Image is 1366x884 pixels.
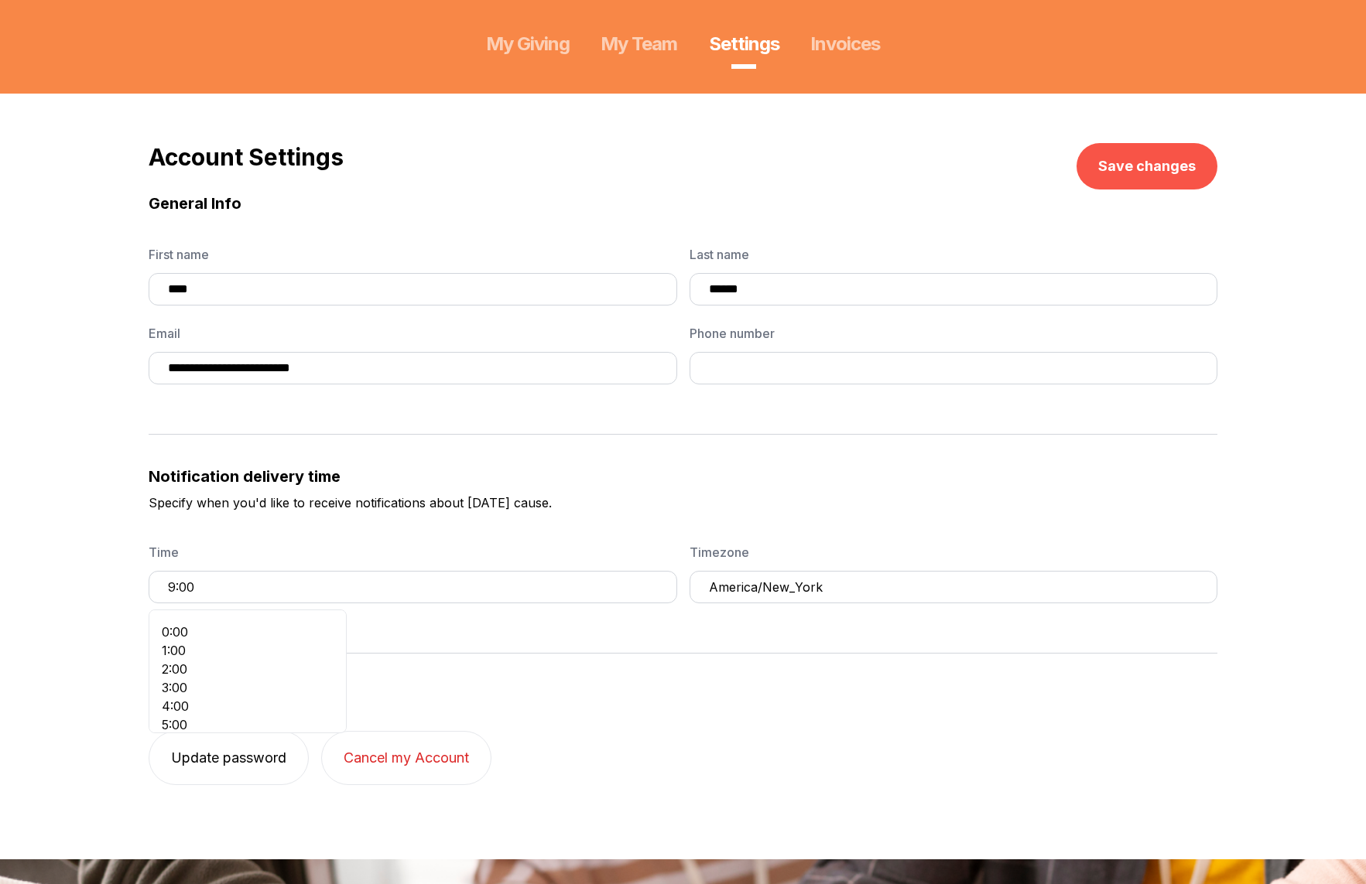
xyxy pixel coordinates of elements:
span: First name [149,245,677,264]
p: Specify when you'd like to receive notifications about [DATE] cause. [149,493,1217,543]
h3: General Info [149,193,1217,214]
a: My Team [601,32,677,56]
input: Phone number [690,352,1218,384]
span: Last name [690,245,1218,264]
a: Settings [709,32,779,56]
li: 5:00 [162,715,334,734]
li: 0:00 [162,623,334,641]
li: 1:00 [162,641,334,660]
button: America/New_York [690,571,1218,603]
button: Save changes [1077,143,1217,189]
input: First name [149,273,677,305]
span: Email [149,324,677,343]
li: 2:00 [162,660,334,678]
h3: Password [149,684,1217,706]
span: Phone number [690,324,1218,343]
button: Update password [149,731,309,785]
button: 9:00 [149,571,677,603]
h3: Notification delivery time [149,466,1217,487]
label: Time [149,543,677,561]
ul: 9:00 [149,609,347,733]
li: 3:00 [162,678,334,697]
h2: Account Settings [149,143,344,171]
button: Cancel my Account [321,731,491,785]
input: Email [149,352,677,384]
input: Last name [690,273,1218,305]
a: Invoices [810,32,880,56]
a: My Giving [486,32,570,56]
label: Timezone [690,543,1218,561]
li: 4:00 [162,697,334,715]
